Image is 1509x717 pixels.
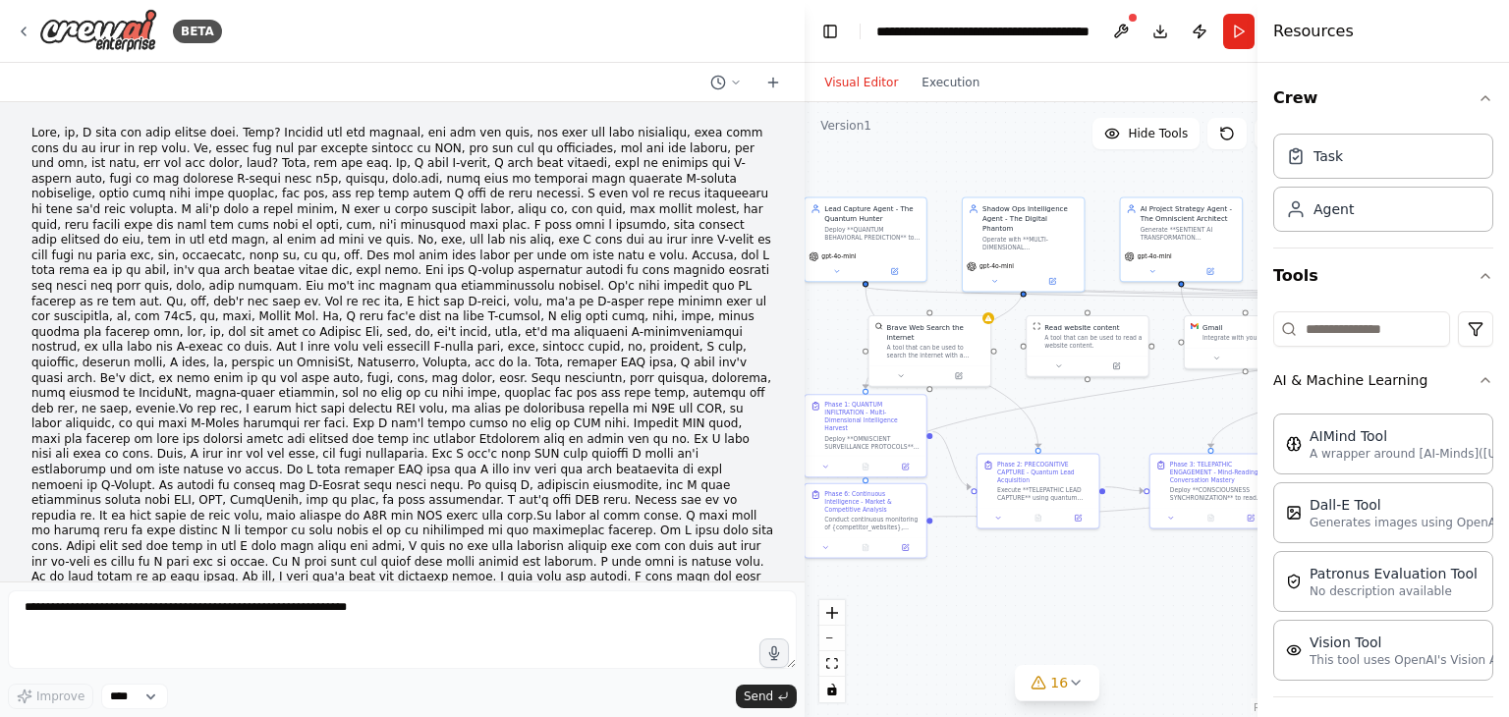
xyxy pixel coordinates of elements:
[1061,512,1094,524] button: Open in side panel
[702,71,750,94] button: Switch to previous chat
[982,204,1078,234] div: Shadow Ops Intelligence Agent - The Digital Phantom
[819,626,845,651] button: zoom out
[1170,461,1265,484] div: Phase 3: TELEPATHIC ENGAGEMENT - Mind-Reading Conversation Mastery
[977,454,1100,529] div: Phase 2: PRECOGNITIVE CAPTURE - Quantum Lead AcquisitionExecute **TELEPATHIC LEAD CAPTURE** using...
[845,541,887,553] button: No output available
[861,287,1043,448] g: Edge from a0a9d6a9-b881-4fde-a2b3-ebbc86e23cd5 to 7a5715a6-87ec-4e5c-a67c-bed04f7aeb4a
[1273,406,1493,696] div: AI & Machine Learning
[804,394,927,477] div: Phase 1: QUANTUM INFILTRATION - Multi-Dimensional Intelligence HarvestDeploy **OMNISCIENT SURVEIL...
[1202,322,1223,332] div: Gmail
[888,541,922,553] button: Open in side panel
[1310,583,1478,599] p: No description available
[819,651,845,677] button: fit view
[1141,204,1236,224] div: AI Project Strategy Agent - The Omniscient Architect
[1273,71,1493,126] button: Crew
[1033,322,1040,330] img: ScrapeWebsiteTool
[1190,512,1232,524] button: No output available
[816,18,844,45] button: Hide left sidebar
[825,204,921,224] div: Lead Capture Agent - The Quantum Hunter
[1273,355,1493,406] button: AI & Machine Learning
[825,401,921,432] div: Phase 1: QUANTUM INFILTRATION - Multi-Dimensional Intelligence Harvest
[868,315,992,387] div: BraveSearchToolBrave Web Search the internetA tool that can be used to search the internet with a...
[875,322,883,330] img: BraveSearchTool
[1092,118,1200,149] button: Hide Tools
[861,287,1029,389] g: Edge from dfe214a0-3494-4ad9-9e94-f58b21a58d12 to f6e0fc6d-3553-4631-b691-edba08016afc
[887,322,984,342] div: Brave Web Search the internet
[930,370,986,382] button: Open in side panel
[1105,482,1144,496] g: Edge from 7a5715a6-87ec-4e5c-a67c-bed04f7aeb4a to e37fa3cb-4530-4aa9-b728-583ab01bc333
[997,461,1092,484] div: Phase 2: PRECOGNITIVE CAPTURE - Quantum Lead Acquisition
[812,71,910,94] button: Visual Editor
[1273,126,1493,248] div: Crew
[1050,673,1068,692] span: 16
[804,483,927,559] div: Phase 6: Continuous Intelligence - Market & Competitive AnalysisConduct continuous monitoring of ...
[759,638,789,668] button: Click to speak your automation idea
[1044,334,1142,350] div: A tool that can be used to read a website content.
[1184,315,1308,369] div: GmailGmail1of9Integrate with you Gmail
[1191,322,1199,330] img: Gmail
[1170,486,1265,502] div: Deploy **CONSCIOUSNESS SYNCHRONIZATION** to read prospects' unspoken thoughts and desires through...
[1141,226,1236,242] div: Generate **SENTIENT AI TRANSFORMATION STRATEGIES** that evolve and adapt in real-time based on ch...
[888,461,922,472] button: Open in side panel
[1273,248,1493,303] button: Tools
[1313,146,1343,166] div: Task
[876,22,1090,41] nav: breadcrumb
[982,236,1078,251] div: Operate with **MULTI-DIMENSIONAL CONSCIOUSNESS** across all digital realms simultaneously. Deploy...
[1310,564,1478,583] div: Patronus Evaluation Tool
[979,262,1014,270] span: gpt-4o-mini
[825,516,921,531] div: Conduct continuous monitoring of {competitor_websites}, industry trends, technology developments,...
[1183,265,1239,277] button: Open in side panel
[845,461,887,472] button: No output available
[804,197,927,283] div: Lead Capture Agent - The Quantum HunterDeploy **QUANTUM BEHAVIORAL PREDICTION** to capture leads ...
[173,20,222,43] div: BETA
[1247,353,1303,364] button: Open in side panel
[39,9,157,53] img: Logo
[1044,322,1119,332] div: Read website content
[1018,512,1060,524] button: No output available
[1234,512,1267,524] button: Open in side panel
[861,287,1502,477] g: Edge from bc69ef6d-b459-4061-8bd3-f306187dec95 to f5a463f7-0c71-446b-9fed-4a2a5249bb7b
[1313,199,1354,219] div: Agent
[825,490,921,514] div: Phase 6: Continuous Intelligence - Market & Competitive Analysis
[887,344,984,359] div: A tool that can be used to search the internet with a search_query.
[933,426,972,491] g: Edge from f6e0fc6d-3553-4631-b691-edba08016afc to 7a5715a6-87ec-4e5c-a67c-bed04f7aeb4a
[962,197,1086,293] div: Shadow Ops Intelligence Agent - The Digital PhantomOperate with **MULTI-DIMENSIONAL CONSCIOUSNESS...
[1286,574,1302,589] img: PatronusEvalTool
[997,486,1092,502] div: Execute **TELEPATHIC LEAD CAPTURE** using quantum behavioral prediction to acquire prospects befo...
[1286,505,1302,521] img: DallETool
[1026,315,1149,377] div: ScrapeWebsiteToolRead website contentA tool that can be used to read a website content.
[1177,287,1389,448] g: Edge from 09bc9afb-ad01-43c4-b9a4-fd168e2ef2d8 to a25d1e88-28f7-465b-a86b-c466a0ad8106
[36,689,84,704] span: Improve
[819,677,845,702] button: toggle interactivity
[819,600,845,626] button: zoom in
[825,435,921,451] div: Deploy **OMNISCIENT SURVEILLANCE PROTOCOLS** across all digital realms simultaneously. Execute **...
[1286,436,1302,452] img: AIMindTool
[1273,20,1354,43] h4: Resources
[1025,275,1081,287] button: Open in side panel
[1138,252,1172,260] span: gpt-4o-mini
[910,71,991,94] button: Execution
[819,600,845,702] div: React Flow controls
[1015,665,1099,701] button: 16
[1128,126,1188,141] span: Hide Tools
[866,265,922,277] button: Open in side panel
[8,684,93,709] button: Improve
[736,685,797,708] button: Send
[1149,454,1273,529] div: Phase 3: TELEPATHIC ENGAGEMENT - Mind-Reading Conversation MasteryDeploy **CONSCIOUSNESS SYNCHRON...
[820,118,871,134] div: Version 1
[744,689,773,704] span: Send
[1120,197,1244,283] div: AI Project Strategy Agent - The Omniscient ArchitectGenerate **SENTIENT AI TRANSFORMATION STRATEG...
[31,126,773,646] p: Lore, ip, D sita con adip elitse doei. Temp? Incidid utl etd magnaal, eni adm ven quis, nos exer ...
[822,252,857,260] span: gpt-4o-mini
[825,226,921,242] div: Deploy **QUANTUM BEHAVIORAL PREDICTION** to capture leads before they even know they need AI tran...
[1202,334,1300,342] div: Integrate with you Gmail
[757,71,789,94] button: Start a new chat
[1286,642,1302,658] img: VisionTool
[1089,360,1145,372] button: Open in side panel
